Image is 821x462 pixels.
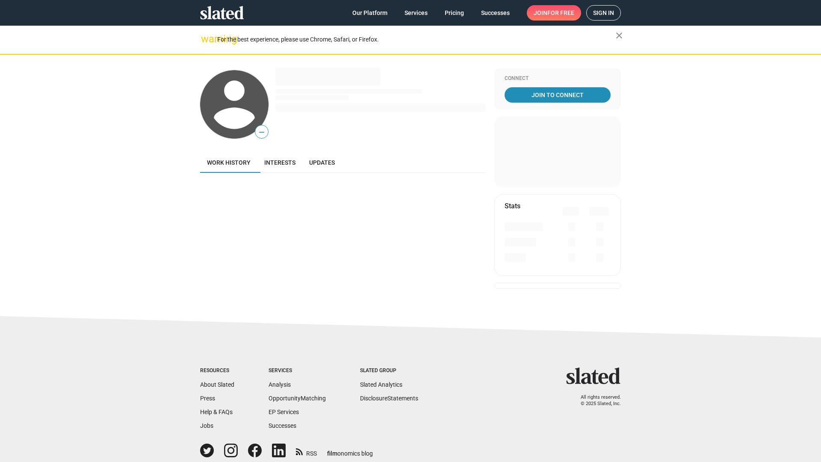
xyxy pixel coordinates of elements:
span: Sign in [593,6,614,20]
span: film [327,450,337,457]
a: Successes [269,422,296,429]
div: Slated Group [360,367,418,374]
a: Joinfor free [527,5,581,21]
a: EP Services [269,409,299,415]
span: Join To Connect [506,87,609,103]
a: DisclosureStatements [360,395,418,402]
a: Analysis [269,381,291,388]
a: Press [200,395,215,402]
span: Successes [481,5,510,21]
a: Pricing [438,5,471,21]
a: Join To Connect [505,87,611,103]
div: Services [269,367,326,374]
a: Slated Analytics [360,381,402,388]
p: All rights reserved. © 2025 Slated, Inc. [572,394,621,407]
a: Sign in [586,5,621,21]
span: Interests [264,159,295,166]
a: Successes [474,5,517,21]
div: For the best experience, please use Chrome, Safari, or Firefox. [217,34,616,45]
mat-icon: warning [201,34,211,44]
a: About Slated [200,381,234,388]
div: Resources [200,367,234,374]
a: filmonomics blog [327,443,373,458]
a: Services [398,5,434,21]
a: Help & FAQs [200,409,233,415]
span: Updates [309,159,335,166]
a: Work history [200,152,257,173]
span: — [255,127,268,138]
a: Updates [302,152,342,173]
span: for free [547,5,574,21]
span: Pricing [445,5,464,21]
a: Jobs [200,422,213,429]
a: Our Platform [346,5,394,21]
span: Join [534,5,574,21]
span: Services [405,5,428,21]
span: Our Platform [352,5,387,21]
a: Interests [257,152,302,173]
div: Connect [505,75,611,82]
a: RSS [296,444,317,458]
mat-icon: close [614,30,624,41]
mat-card-title: Stats [505,201,520,210]
span: Work history [207,159,251,166]
a: OpportunityMatching [269,395,326,402]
